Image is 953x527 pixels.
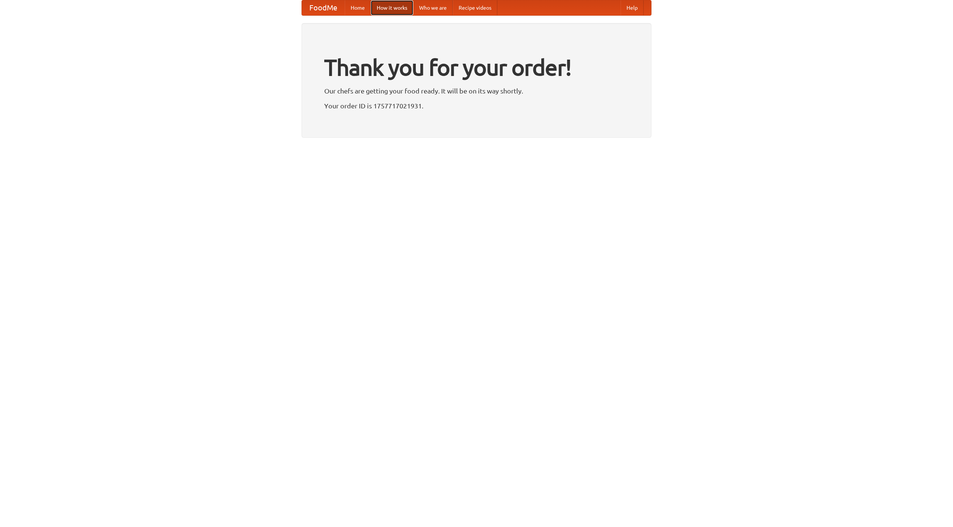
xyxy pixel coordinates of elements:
[324,85,629,96] p: Our chefs are getting your food ready. It will be on its way shortly.
[413,0,453,15] a: Who we are
[371,0,413,15] a: How it works
[324,50,629,85] h1: Thank you for your order!
[302,0,345,15] a: FoodMe
[345,0,371,15] a: Home
[324,100,629,111] p: Your order ID is 1757717021931.
[621,0,644,15] a: Help
[453,0,497,15] a: Recipe videos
